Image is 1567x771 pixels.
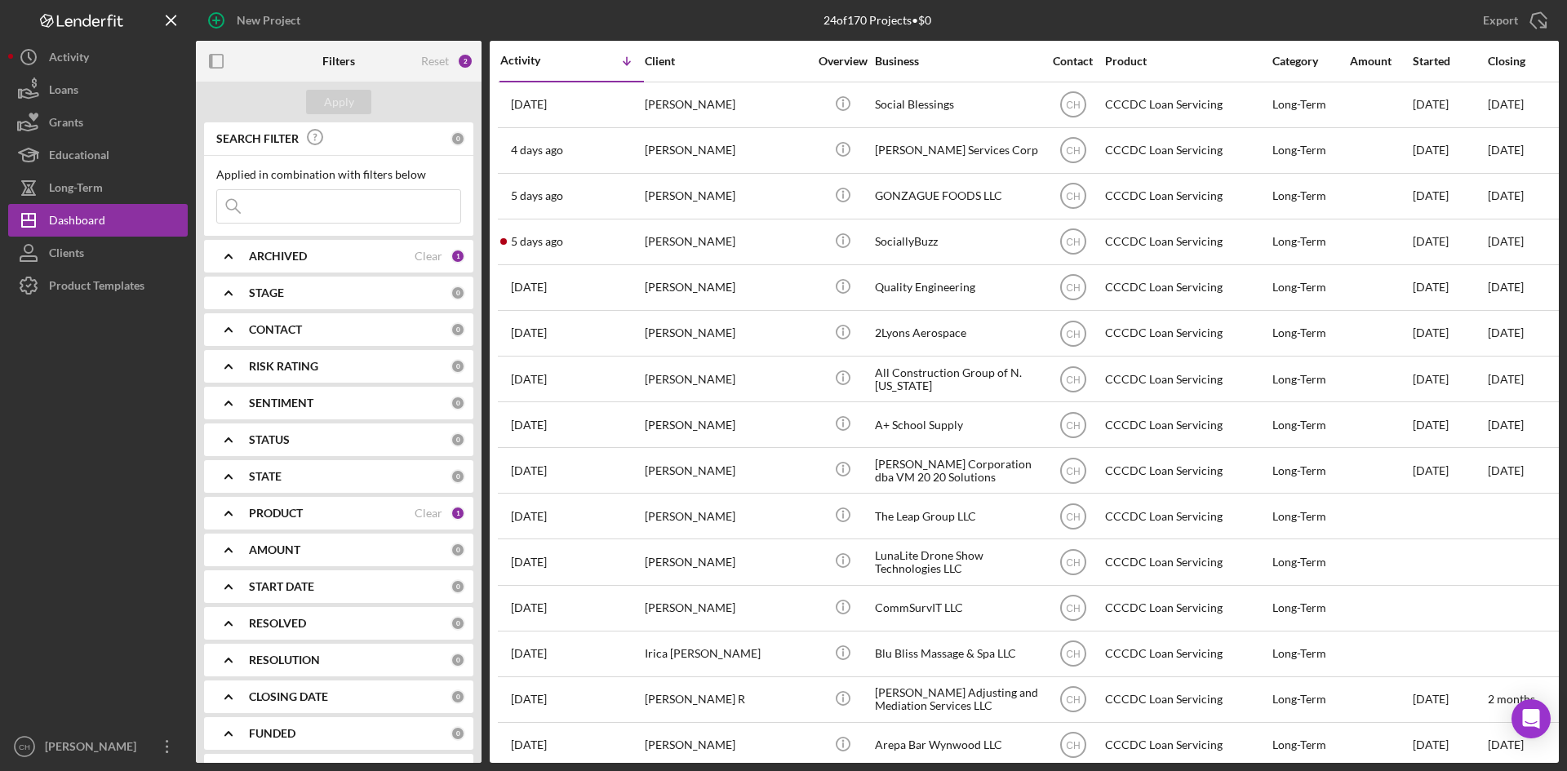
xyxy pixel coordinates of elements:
[511,693,547,706] time: 2025-06-26 15:58
[645,724,808,767] div: [PERSON_NAME]
[875,129,1038,172] div: [PERSON_NAME] Services Corp
[511,556,547,569] time: 2025-06-26 16:21
[451,286,465,300] div: 0
[645,449,808,492] div: [PERSON_NAME]
[451,506,465,521] div: 1
[1042,55,1103,68] div: Contact
[645,266,808,309] div: [PERSON_NAME]
[1105,55,1268,68] div: Product
[1105,724,1268,767] div: CCCDC Loan Servicing
[1272,266,1348,309] div: Long-Term
[1413,403,1486,446] div: [DATE]
[1105,678,1268,721] div: CCCDC Loan Servicing
[645,83,808,126] div: [PERSON_NAME]
[249,507,303,520] b: PRODUCT
[875,403,1038,446] div: A+ School Supply
[511,464,547,477] time: 2025-08-13 19:21
[249,690,328,703] b: CLOSING DATE
[645,494,808,538] div: [PERSON_NAME]
[1066,282,1080,294] text: CH
[216,132,299,145] b: SEARCH FILTER
[500,54,572,67] div: Activity
[8,269,188,302] a: Product Templates
[645,632,808,676] div: Irica [PERSON_NAME]
[1105,632,1268,676] div: CCCDC Loan Servicing
[451,579,465,594] div: 0
[645,357,808,401] div: [PERSON_NAME]
[1066,603,1080,614] text: CH
[823,14,931,27] div: 24 of 170 Projects • $0
[511,419,547,432] time: 2025-08-14 15:39
[875,632,1038,676] div: Blu Bliss Massage & Spa LLC
[1105,266,1268,309] div: CCCDC Loan Servicing
[1272,220,1348,264] div: Long-Term
[1272,357,1348,401] div: Long-Term
[511,738,547,751] time: 2025-06-24 18:14
[1413,266,1486,309] div: [DATE]
[511,189,563,202] time: 2025-08-21 16:14
[1413,724,1486,767] div: [DATE]
[421,55,449,68] div: Reset
[875,266,1038,309] div: Quality Engineering
[1272,678,1348,721] div: Long-Term
[875,494,1038,538] div: The Leap Group LLC
[451,726,465,741] div: 0
[1272,540,1348,583] div: Long-Term
[451,131,465,146] div: 0
[49,237,84,273] div: Clients
[249,323,302,336] b: CONTACT
[49,204,105,241] div: Dashboard
[645,129,808,172] div: [PERSON_NAME]
[875,587,1038,630] div: CommSurvIT LLC
[451,432,465,447] div: 0
[1413,175,1486,218] div: [DATE]
[1488,234,1524,248] time: [DATE]
[1488,97,1524,111] time: [DATE]
[19,742,30,751] text: CH
[8,139,188,171] button: Educational
[249,286,284,299] b: STAGE
[324,90,354,114] div: Apply
[812,55,873,68] div: Overview
[645,540,808,583] div: [PERSON_NAME]
[1488,692,1535,706] time: 2 months
[1105,587,1268,630] div: CCCDC Loan Servicing
[49,73,78,110] div: Loans
[1105,220,1268,264] div: CCCDC Loan Servicing
[511,647,547,660] time: 2025-06-26 16:01
[1350,55,1411,68] div: Amount
[451,689,465,704] div: 0
[1413,83,1486,126] div: [DATE]
[1272,449,1348,492] div: Long-Term
[249,250,307,263] b: ARCHIVED
[1488,280,1524,294] time: [DATE]
[1413,678,1486,721] div: [DATE]
[8,204,188,237] button: Dashboard
[1066,191,1080,202] text: CH
[415,507,442,520] div: Clear
[1066,649,1080,660] text: CH
[1413,55,1486,68] div: Started
[8,73,188,106] a: Loans
[249,617,306,630] b: RESOLVED
[511,601,547,614] time: 2025-06-26 16:15
[49,269,144,306] div: Product Templates
[1272,494,1348,538] div: Long-Term
[451,616,465,631] div: 0
[1105,494,1268,538] div: CCCDC Loan Servicing
[1272,724,1348,767] div: Long-Term
[1488,738,1524,751] time: [DATE]
[1488,418,1524,432] time: [DATE]
[645,175,808,218] div: [PERSON_NAME]
[49,171,103,208] div: Long-Term
[8,171,188,204] button: Long-Term
[451,359,465,374] div: 0
[511,373,547,386] time: 2025-08-18 03:16
[1066,100,1080,111] text: CH
[249,433,290,446] b: STATUS
[511,144,563,157] time: 2025-08-22 14:20
[451,653,465,667] div: 0
[875,540,1038,583] div: LunaLite Drone Show Technologies LLC
[1066,328,1080,339] text: CH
